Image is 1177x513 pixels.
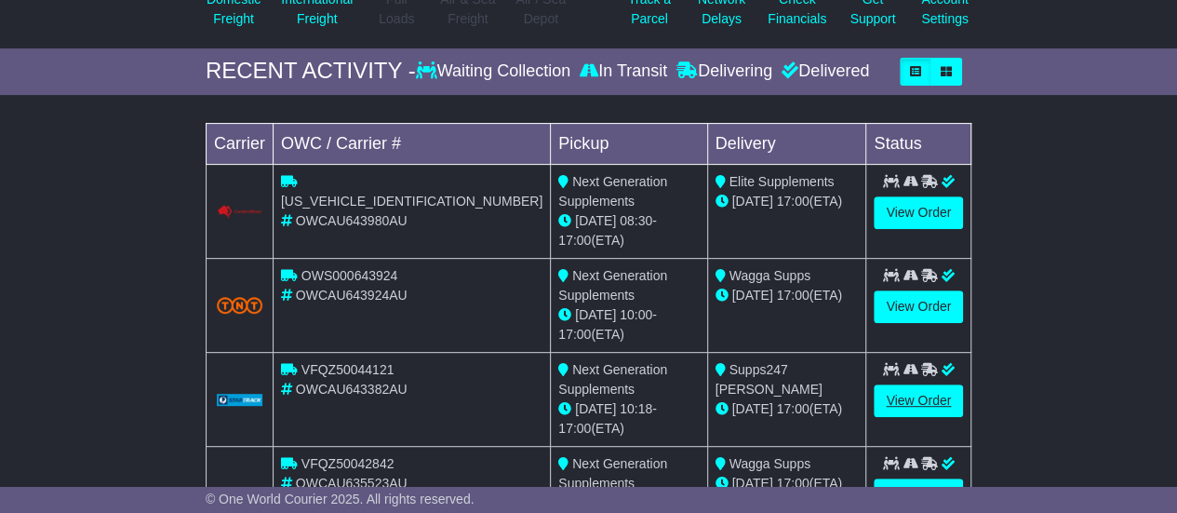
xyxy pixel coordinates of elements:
[776,476,809,491] span: 17:00
[776,401,809,416] span: 17:00
[206,492,475,506] span: © One World Courier 2025. All rights reserved.
[551,123,707,164] td: Pickup
[206,123,273,164] td: Carrier
[558,268,667,303] span: Next Generation Supplements
[732,288,773,303] span: [DATE]
[575,61,672,82] div: In Transit
[732,401,773,416] span: [DATE]
[217,205,263,220] img: Couriers_Please.png
[301,268,398,283] span: OWS000643924
[716,474,859,493] div: (ETA)
[874,196,963,229] a: View Order
[206,58,416,85] div: RECENT ACTIVITY -
[558,421,591,436] span: 17:00
[558,211,699,250] div: - (ETA)
[558,327,591,342] span: 17:00
[558,362,667,397] span: Next Generation Supplements
[620,307,652,322] span: 10:00
[874,290,963,323] a: View Order
[558,399,699,439] div: - (ETA)
[575,213,616,228] span: [DATE]
[301,456,395,471] span: VFQZ50042842
[716,362,823,397] span: Supps247 [PERSON_NAME]
[575,401,616,416] span: [DATE]
[729,268,810,283] span: Wagga Supps
[776,194,809,209] span: 17:00
[296,288,408,303] span: OWCAU643924AU
[273,123,550,164] td: OWC / Carrier #
[777,61,869,82] div: Delivered
[575,307,616,322] span: [DATE]
[217,297,263,314] img: TNT_Domestic.png
[558,174,667,209] span: Next Generation Supplements
[716,399,859,419] div: (ETA)
[281,194,542,209] span: [US_VEHICLE_IDENTIFICATION_NUMBER]
[672,61,777,82] div: Delivering
[732,476,773,491] span: [DATE]
[707,123,866,164] td: Delivery
[866,123,971,164] td: Status
[296,476,408,491] span: OWCAU635523AU
[874,479,963,511] a: View Order
[416,61,575,82] div: Waiting Collection
[296,382,408,397] span: OWCAU643382AU
[716,192,859,211] div: (ETA)
[620,401,652,416] span: 10:18
[729,174,835,189] span: Elite Supplements
[620,213,652,228] span: 08:30
[874,385,963,417] a: View Order
[558,305,699,344] div: - (ETA)
[716,286,859,305] div: (ETA)
[732,194,773,209] span: [DATE]
[217,394,263,406] img: GetCarrierServiceLogo
[301,362,395,377] span: VFQZ50044121
[296,213,408,228] span: OWCAU643980AU
[776,288,809,303] span: 17:00
[729,456,810,471] span: Wagga Supps
[558,233,591,248] span: 17:00
[558,456,667,491] span: Next Generation Supplements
